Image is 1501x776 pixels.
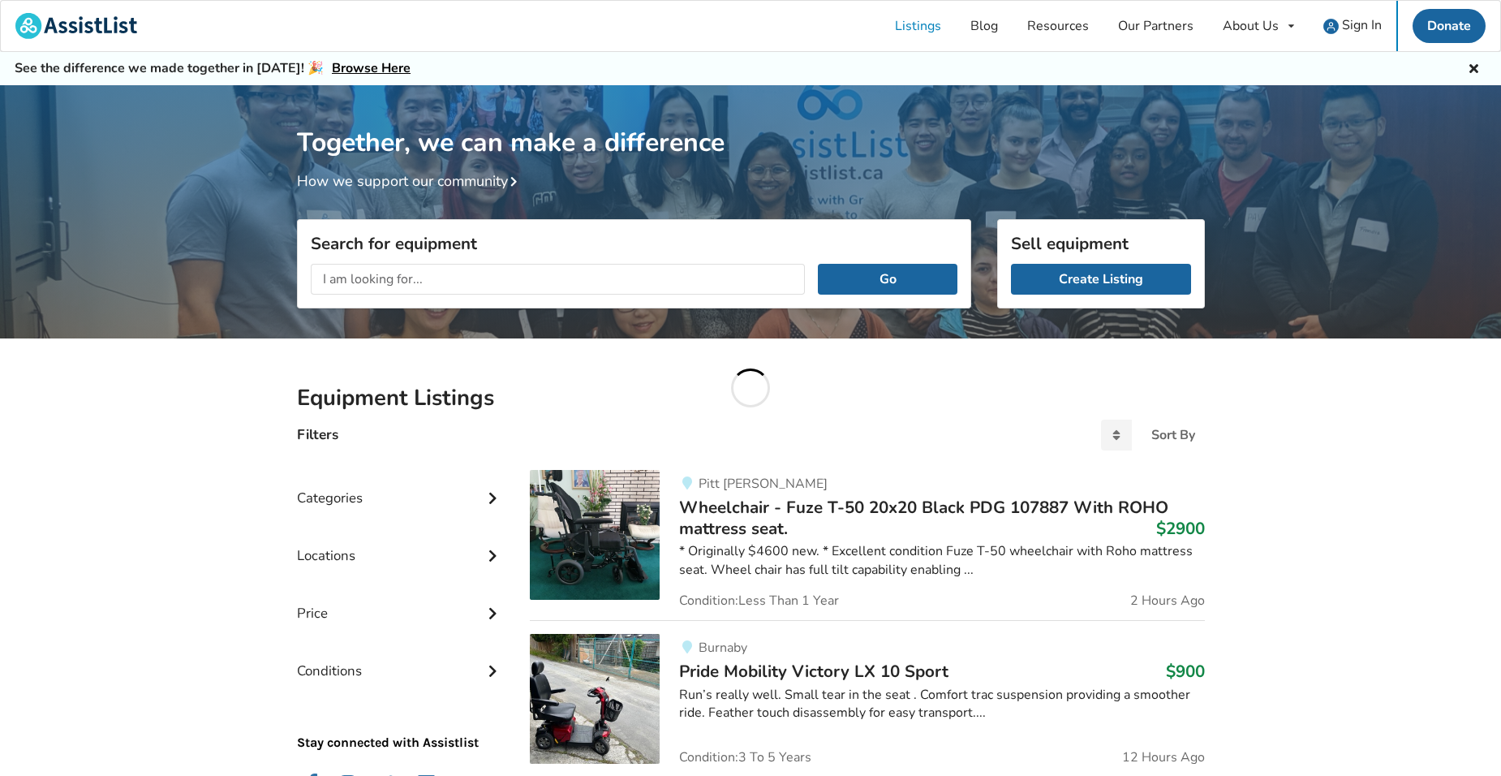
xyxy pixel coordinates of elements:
[1013,1,1103,51] a: Resources
[1122,751,1205,764] span: 12 Hours Ago
[297,425,338,444] h4: Filters
[679,496,1168,540] span: Wheelchair - Fuze T-50 20x20 Black PDG 107887 With ROHO mattress seat.
[1413,9,1486,43] a: Donate
[530,634,660,764] img: mobility-pride mobility victory lx 10 sport
[311,264,806,295] input: I am looking for...
[297,384,1205,412] h2: Equipment Listings
[1342,16,1382,34] span: Sign In
[297,572,505,630] div: Price
[1151,429,1195,442] div: Sort By
[880,1,956,51] a: Listings
[297,457,505,515] div: Categories
[15,60,411,77] h5: See the difference we made together in [DATE]! 🎉
[679,686,1204,723] div: Run’s really well. Small tear in the seat . Comfort trac suspension providing a smoother ride. Fe...
[332,59,411,77] a: Browse Here
[956,1,1013,51] a: Blog
[297,85,1205,159] h1: Together, we can make a difference
[311,233,957,254] h3: Search for equipment
[699,475,828,493] span: Pitt [PERSON_NAME]
[297,688,505,752] p: Stay connected with Assistlist
[530,470,1204,621] a: mobility-wheelchair - fuze t-50 20x20 black pdg 107887 with roho mattress seat.Pitt [PERSON_NAME]...
[1156,518,1205,539] h3: $2900
[1103,1,1208,51] a: Our Partners
[818,264,957,295] button: Go
[679,751,811,764] span: Condition: 3 To 5 Years
[679,542,1204,580] div: * Originally $4600 new. * Excellent condition Fuze T-50 wheelchair with Roho mattress seat. Wheel...
[530,470,660,600] img: mobility-wheelchair - fuze t-50 20x20 black pdg 107887 with roho mattress seat.
[1323,19,1339,34] img: user icon
[297,630,505,688] div: Conditions
[1223,19,1279,32] div: About Us
[1309,1,1396,51] a: user icon Sign In
[679,660,948,683] span: Pride Mobility Victory LX 10 Sport
[297,171,524,191] a: How we support our community
[1166,661,1205,682] h3: $900
[1011,264,1191,295] a: Create Listing
[297,515,505,572] div: Locations
[1130,594,1205,607] span: 2 Hours Ago
[699,639,747,657] span: Burnaby
[1011,233,1191,254] h3: Sell equipment
[15,13,137,39] img: assistlist-logo
[679,594,839,607] span: Condition: Less Than 1 Year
